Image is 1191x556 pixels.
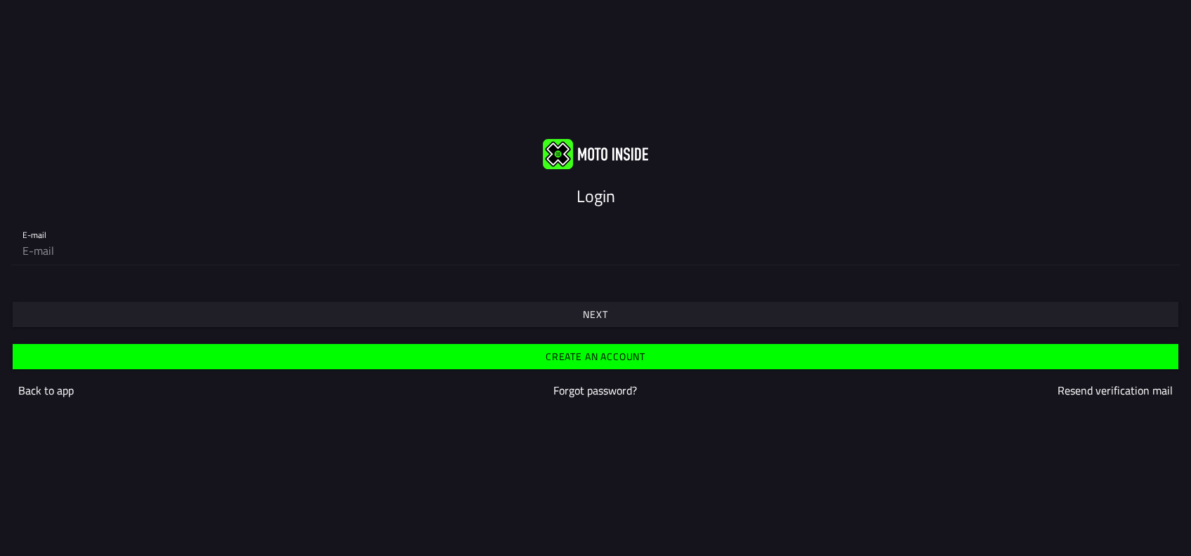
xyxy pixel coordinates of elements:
ion-text: Login [577,183,615,208]
a: Forgot password? [553,382,637,399]
ion-button: Create an account [13,344,1178,369]
input: E-mail [22,237,1169,265]
a: Back to app [18,382,74,399]
a: Resend verification mail [1058,382,1173,399]
ion-text: Next [583,310,607,319]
